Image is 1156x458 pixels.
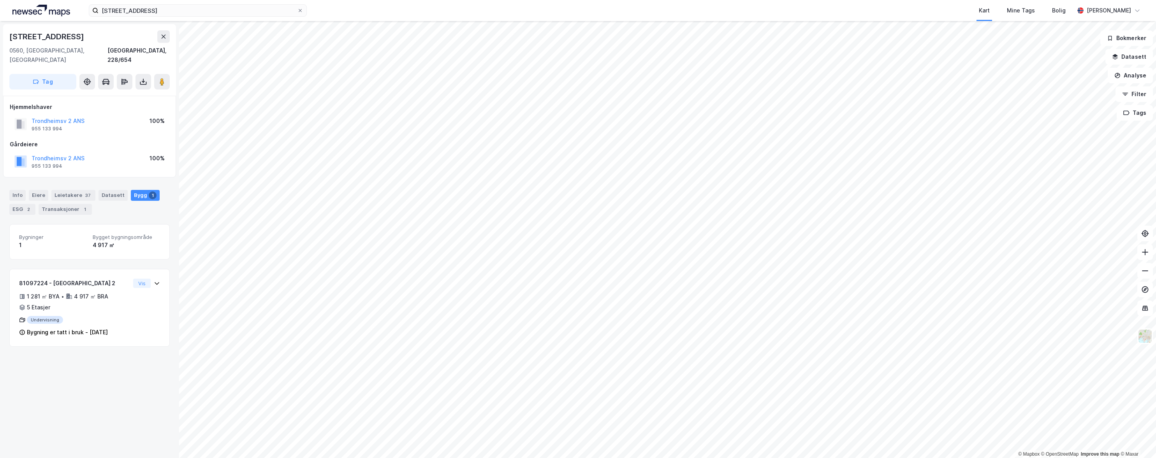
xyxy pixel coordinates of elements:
[1138,329,1152,344] img: Z
[32,163,62,169] div: 955 133 994
[9,204,35,215] div: ESG
[150,154,165,163] div: 100%
[74,292,108,301] div: 4 917 ㎡ BRA
[9,46,107,65] div: 0560, [GEOGRAPHIC_DATA], [GEOGRAPHIC_DATA]
[93,240,160,250] div: 4 917 ㎡
[27,303,50,312] div: 5 Etasjer
[10,102,169,112] div: Hjemmelshaver
[10,140,169,149] div: Gårdeiere
[1018,451,1040,457] a: Mapbox
[149,191,157,199] div: 1
[133,279,151,288] button: Vis
[27,328,108,337] div: Bygning er tatt i bruk - [DATE]
[29,190,48,201] div: Eiere
[1117,105,1153,121] button: Tags
[1081,451,1119,457] a: Improve this map
[1105,49,1153,65] button: Datasett
[1041,451,1079,457] a: OpenStreetMap
[32,126,62,132] div: 955 133 994
[9,74,76,89] button: Tag
[150,116,165,126] div: 100%
[1117,421,1156,458] iframe: Chat Widget
[99,5,297,16] input: Søk på adresse, matrikkel, gårdeiere, leietakere eller personer
[979,6,990,15] div: Kart
[93,234,160,240] span: Bygget bygningsområde
[1087,6,1131,15] div: [PERSON_NAME]
[12,5,70,16] img: logo.a4113a55bc3d86da70a041830d287a7e.svg
[81,205,89,213] div: 1
[9,190,26,201] div: Info
[84,191,92,199] div: 37
[1108,68,1153,83] button: Analyse
[19,279,130,288] div: 81097224 - [GEOGRAPHIC_DATA] 2
[107,46,170,65] div: [GEOGRAPHIC_DATA], 228/654
[1007,6,1035,15] div: Mine Tags
[9,30,86,43] div: [STREET_ADDRESS]
[27,292,60,301] div: 1 281 ㎡ BYA
[1052,6,1066,15] div: Bolig
[39,204,92,215] div: Transaksjoner
[61,293,64,300] div: •
[131,190,160,201] div: Bygg
[99,190,128,201] div: Datasett
[19,240,86,250] div: 1
[1100,30,1153,46] button: Bokmerker
[25,205,32,213] div: 2
[1116,86,1153,102] button: Filter
[51,190,95,201] div: Leietakere
[19,234,86,240] span: Bygninger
